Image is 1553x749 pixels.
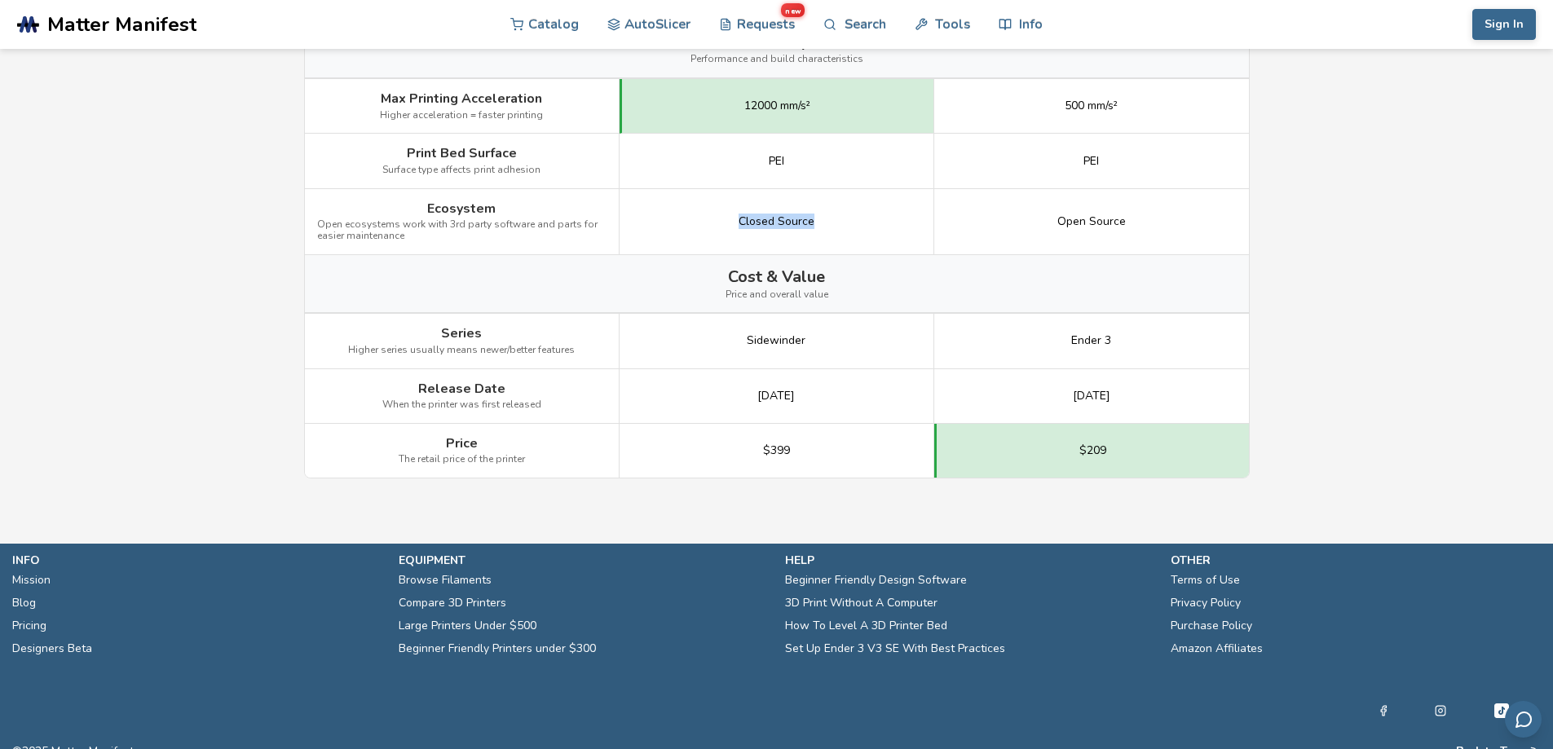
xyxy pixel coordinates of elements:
[1171,552,1541,569] p: other
[744,99,810,112] span: 12000 mm/s²
[757,390,795,403] span: [DATE]
[382,165,540,176] span: Surface type affects print adhesion
[418,381,505,396] span: Release Date
[317,219,607,242] span: Open ecosystems work with 3rd party software and parts for easier maintenance
[1472,9,1536,40] button: Sign In
[446,436,478,451] span: Price
[12,592,36,615] a: Blog
[1073,390,1110,403] span: [DATE]
[1057,215,1126,228] span: Open Source
[12,569,51,592] a: Mission
[690,54,863,65] span: Performance and build characteristics
[12,552,382,569] p: info
[785,615,947,637] a: How To Level A 3D Printer Bed
[728,267,825,286] span: Cost & Value
[1065,99,1118,112] span: 500 mm/s²
[399,569,492,592] a: Browse Filaments
[12,615,46,637] a: Pricing
[1378,701,1389,720] a: Facebook
[399,637,596,660] a: Beginner Friendly Printers under $300
[381,91,542,106] span: Max Printing Acceleration
[781,3,805,17] span: new
[399,592,506,615] a: Compare 3D Printers
[1492,701,1511,720] a: Tiktok
[717,32,836,51] span: Technical Specs
[407,146,517,161] span: Print Bed Surface
[380,110,543,121] span: Higher acceleration = faster printing
[399,552,769,569] p: equipment
[382,399,541,411] span: When the printer was first released
[739,215,814,228] span: Closed Source
[47,13,196,36] span: Matter Manifest
[1435,701,1446,720] a: Instagram
[1171,637,1263,660] a: Amazon Affiliates
[785,637,1005,660] a: Set Up Ender 3 V3 SE With Best Practices
[1171,615,1252,637] a: Purchase Policy
[747,334,805,347] span: Sidewinder
[1171,592,1241,615] a: Privacy Policy
[1171,569,1240,592] a: Terms of Use
[441,326,482,341] span: Series
[726,289,828,301] span: Price and overall value
[348,345,575,356] span: Higher series usually means newer/better features
[763,444,790,457] span: $399
[1071,334,1111,347] span: Ender 3
[769,155,784,168] span: PEI
[785,569,967,592] a: Beginner Friendly Design Software
[1505,701,1542,738] button: Send feedback via email
[785,592,938,615] a: 3D Print Without A Computer
[1083,155,1099,168] span: PEI
[12,637,92,660] a: Designers Beta
[399,454,525,465] span: The retail price of the printer
[1079,444,1106,457] span: $209
[399,615,536,637] a: Large Printers Under $500
[427,201,496,216] span: Ecosystem
[785,552,1155,569] p: help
